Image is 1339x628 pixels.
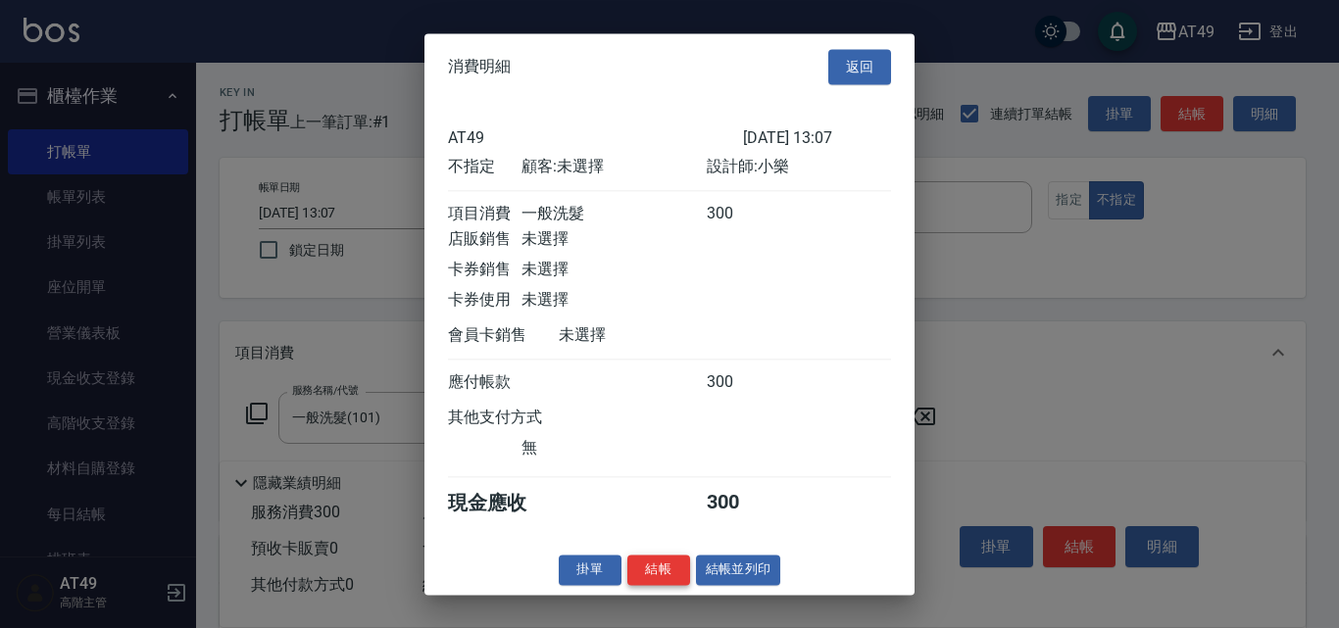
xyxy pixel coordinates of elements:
div: 不指定 [448,157,521,177]
span: 消費明細 [448,57,511,76]
div: 設計師: 小樂 [707,157,891,177]
div: 未選擇 [521,229,706,250]
button: 返回 [828,49,891,85]
div: 300 [707,490,780,516]
div: 顧客: 未選擇 [521,157,706,177]
div: 店販銷售 [448,229,521,250]
div: 未選擇 [559,325,743,346]
div: 卡券銷售 [448,260,521,280]
div: 現金應收 [448,490,559,516]
div: 300 [707,372,780,393]
div: 其他支付方式 [448,408,596,428]
div: 項目消費 [448,204,521,224]
button: 掛單 [559,555,621,585]
div: 未選擇 [521,290,706,311]
div: 一般洗髮 [521,204,706,224]
button: 結帳並列印 [696,555,781,585]
button: 結帳 [627,555,690,585]
div: 無 [521,438,706,459]
div: 應付帳款 [448,372,521,393]
div: AT49 [448,128,743,147]
div: 未選擇 [521,260,706,280]
div: [DATE] 13:07 [743,128,891,147]
div: 300 [707,204,780,224]
div: 會員卡銷售 [448,325,559,346]
div: 卡券使用 [448,290,521,311]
